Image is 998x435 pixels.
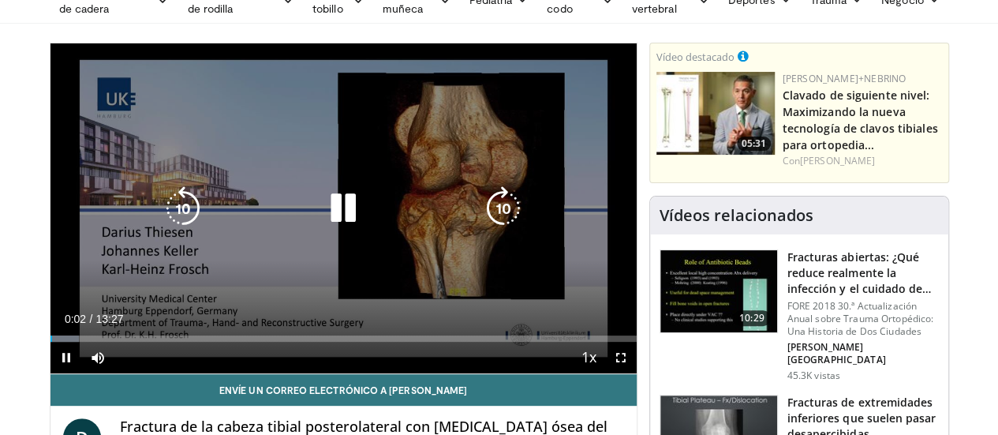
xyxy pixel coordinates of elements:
[50,43,637,374] video-js: Video Player
[656,72,775,155] a: 05:31
[50,342,82,373] button: Pause
[90,313,93,325] span: /
[50,374,637,406] a: Envíe un correo electrónico a [PERSON_NAME]
[787,299,934,338] font: FORE 2018 30.ª Actualización Anual sobre Trauma Ortopédico: Una Historia de Dos Ciudades
[605,342,637,373] button: Fullscreen
[574,342,605,373] button: Playback Rate
[656,72,775,155] img: f5bb47d0-b35c-4442-9f96-a7b2c2350023.150x105_q85_crop-smart_upscale.jpg
[660,250,777,332] img: ded7be61-cdd8-40fc-98a3-de551fea390e.150x105_q85_crop-smart_upscale.jpg
[739,311,764,324] font: 10:29
[660,249,939,382] a: 10:29 Fracturas abiertas: ¿Qué reduce realmente la infección y el cuidado de las heridas? FORE 20...
[95,313,123,325] span: 13:27
[800,154,875,167] a: [PERSON_NAME]
[783,154,800,167] font: Con
[742,137,766,150] font: 05:31
[787,369,840,382] font: 45.3K vistas
[656,50,734,64] font: Vídeo destacado
[787,340,886,366] font: [PERSON_NAME][GEOGRAPHIC_DATA]
[219,384,467,396] font: Envíe un correo electrónico a [PERSON_NAME]
[783,88,938,152] a: Clavado de siguiente nivel: Maximizando la nueva tecnología de clavos tibiales para ortopedia...
[50,336,637,342] div: Progress Bar
[787,249,932,312] font: Fracturas abiertas: ¿Qué reduce realmente la infección y el cuidado de las heridas?
[82,342,114,373] button: Mute
[660,204,813,226] font: Vídeos relacionados
[65,313,86,325] span: 0:02
[783,72,906,85] a: [PERSON_NAME]+Nebrino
